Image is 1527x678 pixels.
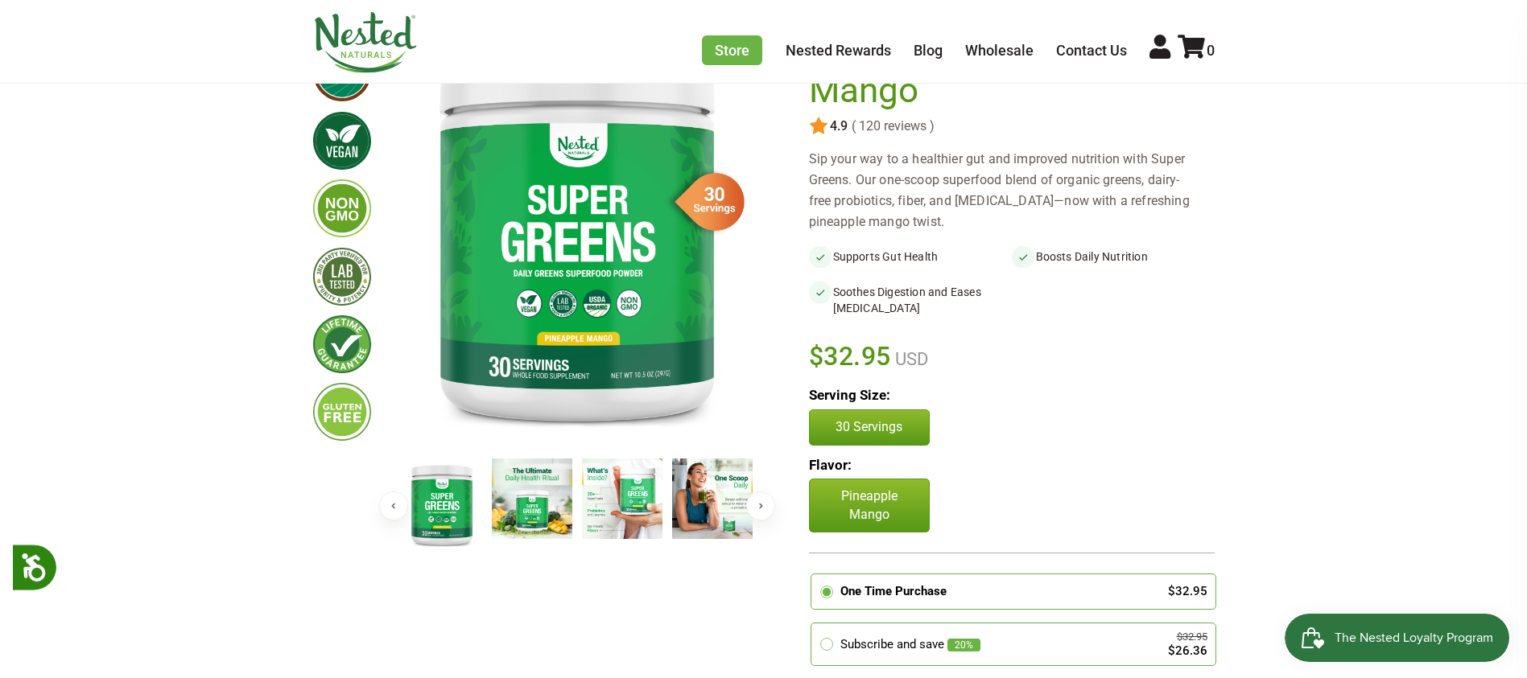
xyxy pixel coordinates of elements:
p: 30 Servings [826,418,913,436]
p: Pineapple Mango [809,479,930,532]
img: Super Greens - Pineapple Mango [397,31,757,445]
span: 4.9 [828,119,848,134]
li: Supports Gut Health [809,245,1012,268]
span: 0 [1207,42,1215,59]
a: Nested Rewards [786,42,891,59]
button: Next [746,491,775,520]
img: vegan [313,112,371,170]
img: gmofree [313,179,371,237]
span: ( 120 reviews ) [848,119,935,134]
li: Soothes Digestion and Eases [MEDICAL_DATA] [809,281,1012,319]
img: lifetimeguarantee [313,315,371,373]
a: 0 [1178,42,1215,59]
img: thirdpartytested [313,248,371,306]
img: glutenfree [313,383,371,441]
img: Super Greens - Pineapple Mango [672,458,753,539]
b: Serving Size: [809,387,890,403]
iframe: Button to open loyalty program pop-up [1285,614,1511,662]
a: Wholesale [965,42,1034,59]
button: 30 Servings [809,409,930,445]
img: Nested Naturals [313,12,418,73]
a: Contact Us [1056,42,1127,59]
img: Super Greens - Pineapple Mango [492,458,572,539]
img: star.svg [809,117,828,136]
img: Super Greens - Pineapple Mango [582,458,662,539]
h1: Super Greens - Pineapple Mango [809,31,1207,110]
b: Flavor: [809,457,852,473]
span: $32.95 [809,339,892,374]
a: Store [702,35,762,65]
a: Blog [914,42,943,59]
div: Sip your way to a healthier gut and improved nutrition with Super Greens. Our one-scoop superfood... [809,149,1215,232]
span: USD [891,349,928,369]
li: Boosts Daily Nutrition [1012,245,1215,268]
img: sg-servings-30.png [664,167,745,236]
img: Super Greens - Pineapple Mango [402,458,482,551]
button: Previous [379,491,408,520]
